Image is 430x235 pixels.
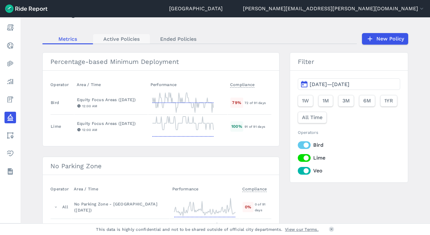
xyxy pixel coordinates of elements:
a: Policy [4,112,16,123]
h3: Filter [290,53,408,71]
a: [GEOGRAPHIC_DATA] [169,5,223,13]
div: 12:00 AM [77,127,145,133]
span: All Time [302,114,322,121]
span: 1M [322,97,329,105]
button: 6M [359,95,375,107]
div: 0 of 91 days [255,201,271,213]
button: 1YR [380,95,397,107]
a: Heatmaps [4,58,16,69]
div: No Parking Zone - [GEOGRAPHIC_DATA] ([DATE]) [74,201,167,213]
h3: No Parking Zone [43,157,279,175]
div: All [62,204,68,210]
div: Lime [51,123,61,129]
th: Operator [50,78,74,91]
div: 100 % [230,121,243,131]
th: Area / Time [74,78,148,91]
a: Datasets [4,166,16,177]
button: [DATE]—[DATE] [298,78,400,90]
span: 1YR [384,97,393,105]
button: 1W [298,95,313,107]
a: Fees [4,94,16,105]
a: Metrics [42,34,93,44]
a: View our Terms. [285,226,319,232]
span: Compliance [242,185,267,192]
button: 1M [318,95,333,107]
span: [DATE]—[DATE] [310,81,349,87]
th: Performance [170,183,240,195]
label: Veo [298,167,400,175]
div: 0 % [243,202,254,212]
label: Lime [298,154,400,162]
a: Active Policies [93,34,150,44]
button: 3M [338,95,354,107]
span: Compliance [230,80,255,88]
button: [PERSON_NAME][EMAIL_ADDRESS][PERSON_NAME][DOMAIN_NAME] [243,5,425,13]
div: 12:00 AM [77,103,145,109]
h3: Percentage-based Minimum Deployment [43,53,279,71]
img: Ride Report [5,4,47,13]
a: Report [4,22,16,33]
a: Analyze [4,76,16,87]
span: 6M [363,97,371,105]
th: Operator [50,183,71,195]
a: Ended Policies [150,34,207,44]
a: Health [4,148,16,159]
a: New Policy [362,33,408,45]
th: Performance [148,78,228,91]
a: Realtime [4,40,16,51]
div: 79 % [230,98,243,108]
div: 91 of 91 days [245,124,271,129]
span: Operators [298,130,318,135]
div: Bird [51,100,59,106]
div: Equity Focus Areas ([DATE]) [77,120,145,126]
a: Areas [4,130,16,141]
button: All Time [298,112,327,123]
span: 1W [302,97,309,105]
label: Bird [298,141,400,149]
div: Equity Focus Areas ([DATE]) [77,97,145,103]
span: 3M [342,97,350,105]
th: Area / Time [71,183,170,195]
div: 72 of 91 days [245,100,271,106]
